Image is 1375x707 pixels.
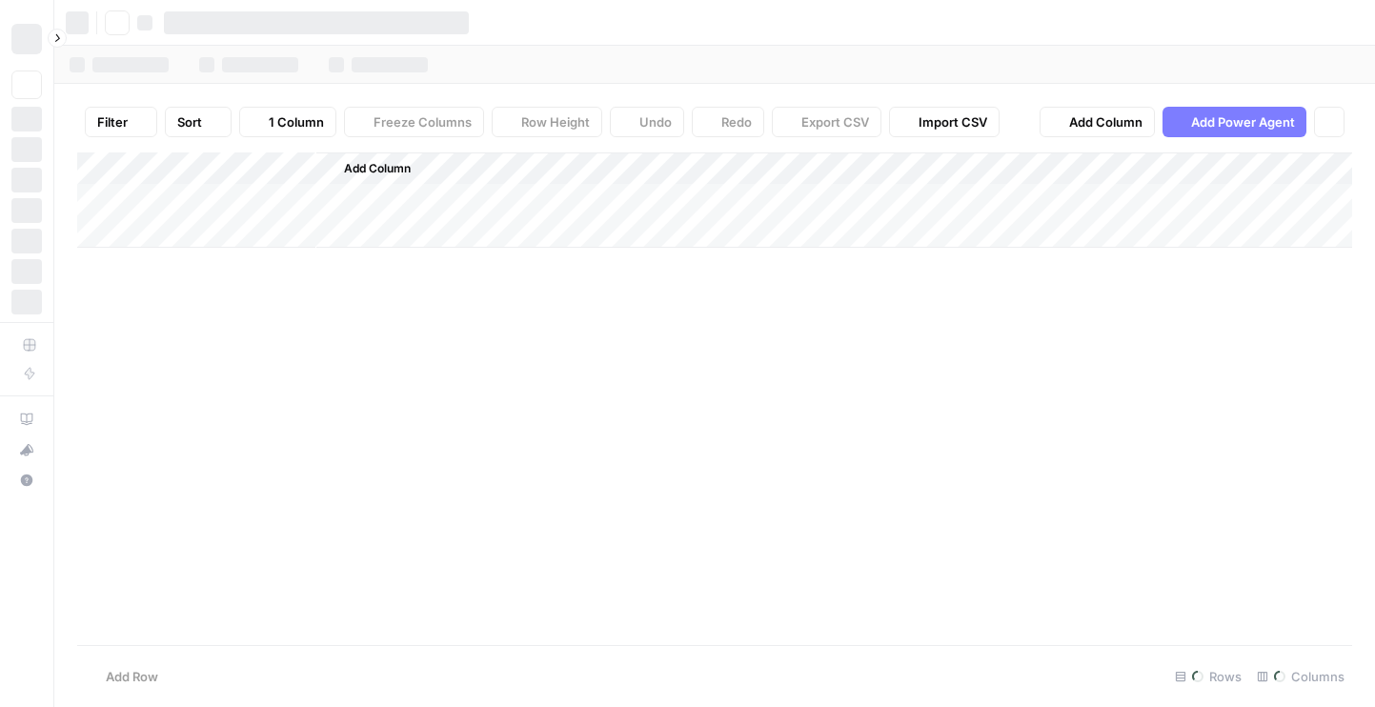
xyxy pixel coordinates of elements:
[239,107,336,137] button: 1 Column
[919,112,987,131] span: Import CSV
[165,107,232,137] button: Sort
[77,661,170,692] button: Add Row
[1069,112,1142,131] span: Add Column
[319,156,418,181] button: Add Column
[1167,661,1249,692] div: Rows
[85,107,157,137] button: Filter
[344,107,484,137] button: Freeze Columns
[1191,112,1295,131] span: Add Power Agent
[521,112,590,131] span: Row Height
[97,112,128,131] span: Filter
[889,107,1000,137] button: Import CSV
[269,112,324,131] span: 1 Column
[12,435,41,464] div: What's new?
[11,404,42,434] a: AirOps Academy
[344,160,411,177] span: Add Column
[1163,107,1306,137] button: Add Power Agent
[11,465,42,495] button: Help + Support
[11,434,42,465] button: What's new?
[374,112,472,131] span: Freeze Columns
[721,112,752,131] span: Redo
[801,112,869,131] span: Export CSV
[1040,107,1155,137] button: Add Column
[1249,661,1352,692] div: Columns
[772,107,881,137] button: Export CSV
[492,107,602,137] button: Row Height
[177,112,202,131] span: Sort
[106,667,158,686] span: Add Row
[692,107,764,137] button: Redo
[610,107,684,137] button: Undo
[639,112,672,131] span: Undo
